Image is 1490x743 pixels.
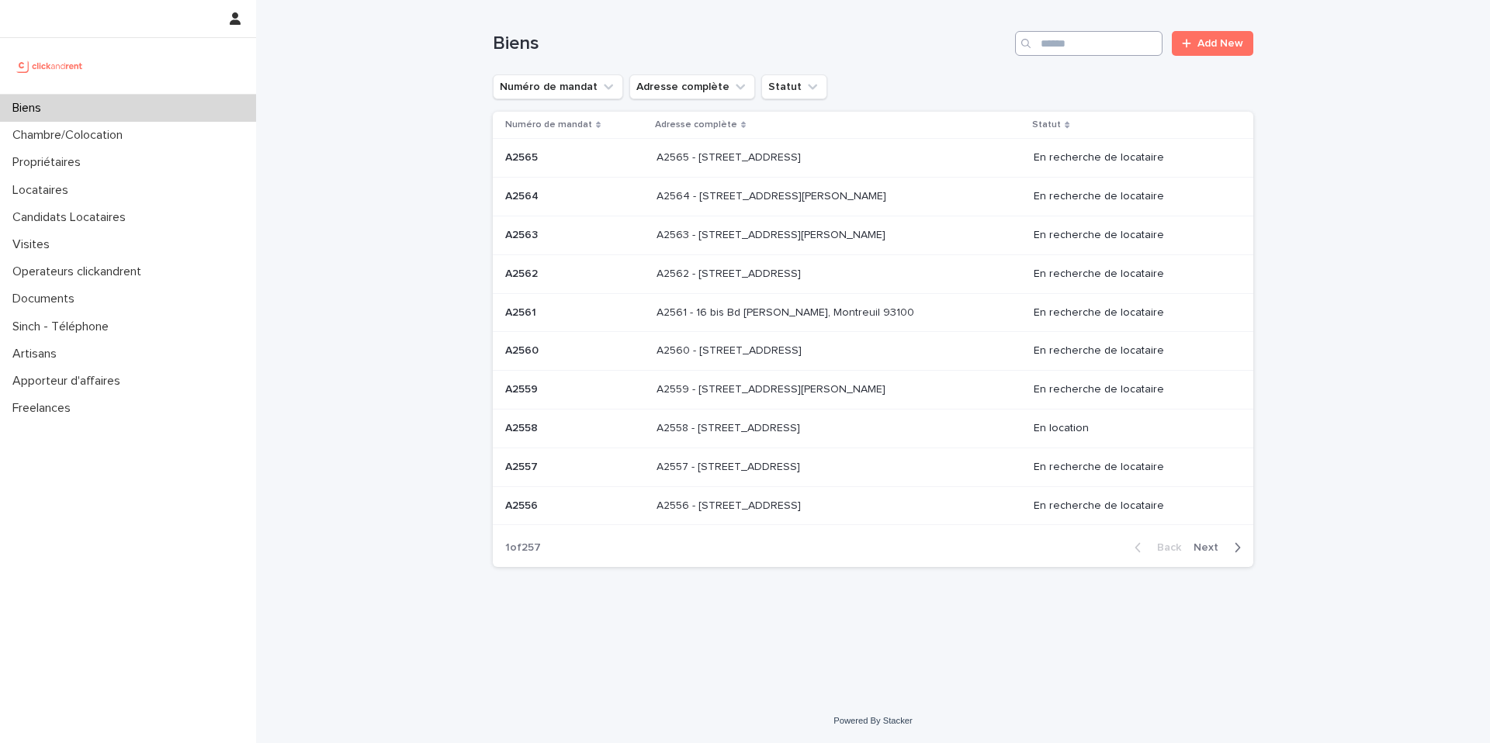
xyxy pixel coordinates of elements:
tr: A2559A2559 A2559 - [STREET_ADDRESS][PERSON_NAME]A2559 - [STREET_ADDRESS][PERSON_NAME] En recherch... [493,371,1253,410]
p: A2556 - [STREET_ADDRESS] [657,496,804,513]
tr: A2564A2564 A2564 - [STREET_ADDRESS][PERSON_NAME]A2564 - [STREET_ADDRESS][PERSON_NAME] En recherch... [493,178,1253,216]
p: A2560 - [STREET_ADDRESS] [657,341,805,358]
span: Next [1194,542,1228,553]
p: Chambre/Colocation [6,128,135,143]
p: Numéro de mandat [505,116,592,133]
tr: A2560A2560 A2560 - [STREET_ADDRESS]A2560 - [STREET_ADDRESS] En recherche de locataire [493,332,1253,371]
span: Add New [1197,38,1243,49]
tr: A2563A2563 A2563 - [STREET_ADDRESS][PERSON_NAME]A2563 - [STREET_ADDRESS][PERSON_NAME] En recherch... [493,216,1253,254]
input: Search [1015,31,1163,56]
tr: A2557A2557 A2557 - [STREET_ADDRESS]A2557 - [STREET_ADDRESS] En recherche de locataire [493,448,1253,486]
p: A2559 - [STREET_ADDRESS][PERSON_NAME] [657,380,889,396]
button: Next [1187,541,1253,555]
p: En recherche de locataire [1034,499,1228,513]
p: A2560 [505,341,542,358]
p: En recherche de locataire [1034,268,1228,281]
p: En recherche de locataire [1034,383,1228,396]
p: A2563 - 781 Avenue de Monsieur Teste, Montpellier 34070 [657,226,889,242]
p: En location [1034,422,1228,435]
p: A2563 [505,226,541,242]
tr: A2556A2556 A2556 - [STREET_ADDRESS]A2556 - [STREET_ADDRESS] En recherche de locataire [493,486,1253,525]
p: A2562 - [STREET_ADDRESS] [657,264,804,281]
tr: A2562A2562 A2562 - [STREET_ADDRESS]A2562 - [STREET_ADDRESS] En recherche de locataire [493,254,1253,293]
p: Biens [6,101,54,116]
p: En recherche de locataire [1034,229,1228,242]
p: A2565 - [STREET_ADDRESS] [657,148,804,164]
p: A2561 [505,303,539,320]
p: Propriétaires [6,155,93,170]
p: A2558 - [STREET_ADDRESS] [657,419,803,435]
p: Documents [6,292,87,306]
p: Apporteur d'affaires [6,374,133,389]
p: Locataires [6,183,81,198]
p: En recherche de locataire [1034,461,1228,474]
button: Adresse complète [629,74,755,99]
p: A2557 [505,458,541,474]
h1: Biens [493,33,1009,55]
p: A2559 [505,380,541,396]
p: A2558 [505,419,541,435]
p: 1 of 257 [493,529,553,567]
p: En recherche de locataire [1034,151,1228,164]
p: A2561 - 16 bis Bd [PERSON_NAME], Montreuil 93100 [657,303,917,320]
p: Freelances [6,401,83,416]
button: Statut [761,74,827,99]
button: Back [1122,541,1187,555]
p: A2556 [505,496,541,513]
p: A2562 [505,264,541,281]
p: En recherche de locataire [1034,344,1228,358]
a: Add New [1172,31,1253,56]
p: Operateurs clickandrent [6,264,154,279]
p: Adresse complète [655,116,737,133]
p: A2564 [505,187,542,203]
a: Powered By Stacker [833,716,912,725]
p: Artisans [6,347,69,361]
p: En recherche de locataire [1034,306,1228,320]
img: UCB0brd3T0yccxBKYDjQ [12,50,88,81]
p: A2564 - [STREET_ADDRESS][PERSON_NAME] [657,187,889,203]
p: Candidats Locataires [6,210,138,225]
button: Numéro de mandat [493,74,623,99]
p: Statut [1032,116,1061,133]
tr: A2565A2565 A2565 - [STREET_ADDRESS]A2565 - [STREET_ADDRESS] En recherche de locataire [493,139,1253,178]
p: En recherche de locataire [1034,190,1228,203]
p: A2565 [505,148,541,164]
p: A2557 - [STREET_ADDRESS] [657,458,803,474]
p: Visites [6,237,62,252]
p: Sinch - Téléphone [6,320,121,334]
tr: A2561A2561 A2561 - 16 bis Bd [PERSON_NAME], Montreuil 93100A2561 - 16 bis Bd [PERSON_NAME], Montr... [493,293,1253,332]
tr: A2558A2558 A2558 - [STREET_ADDRESS]A2558 - [STREET_ADDRESS] En location [493,409,1253,448]
span: Back [1148,542,1181,553]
